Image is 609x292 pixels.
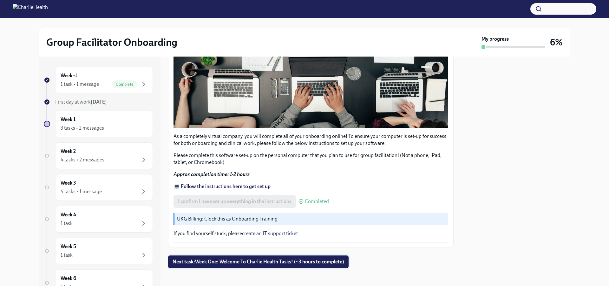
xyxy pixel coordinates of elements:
h6: Week 4 [61,211,76,218]
h3: 6% [550,37,563,48]
a: create an IT support ticket [242,230,298,236]
div: 1 task [61,252,73,259]
a: Week 41 task [44,206,153,233]
a: Week -11 task • 1 messageComplete [44,67,153,93]
a: Week 24 tasks • 2 messages [44,142,153,169]
p: UKG Billing: Clock this as Onboarding Training [177,215,446,222]
h6: Week -1 [61,72,77,79]
div: 4 tasks • 2 messages [61,156,104,163]
h6: Week 6 [61,275,76,282]
span: First day at work [55,99,107,105]
span: Next task : Week One: Welcome To Charlie Health Tasks! (~3 hours to complete) [173,259,344,265]
div: 1 task [61,283,73,290]
a: Week 51 task [44,238,153,264]
span: Complete [112,82,137,87]
span: Completed [305,199,329,204]
p: As a completely virtual company, you will complete all of your onboarding online! To ensure your ... [174,133,448,147]
a: Week 13 tasks • 2 messages [44,111,153,137]
div: 3 tasks • 2 messages [61,125,104,132]
h6: Week 5 [61,243,76,250]
h6: Week 2 [61,148,76,155]
a: 💻 Follow the instructions here to get set up [174,183,271,189]
strong: Approx completion time: 1-2 hours [174,171,250,177]
strong: [DATE] [91,99,107,105]
button: Next task:Week One: Welcome To Charlie Health Tasks! (~3 hours to complete) [168,255,349,268]
h2: Group Facilitator Onboarding [46,36,177,49]
strong: My progress [481,36,509,43]
a: Week 34 tasks • 1 message [44,174,153,201]
p: If you find yourself stuck, please [174,230,448,237]
img: CharlieHealth [13,4,48,14]
h6: Week 1 [61,116,75,123]
div: 4 tasks • 1 message [61,188,102,195]
div: 1 task • 1 message [61,81,99,88]
h6: Week 3 [61,180,76,187]
a: First day at work[DATE] [44,98,153,105]
div: 1 task [61,220,73,227]
p: Please complete this software set-up on the personal computer that you plan to use for group faci... [174,152,448,166]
